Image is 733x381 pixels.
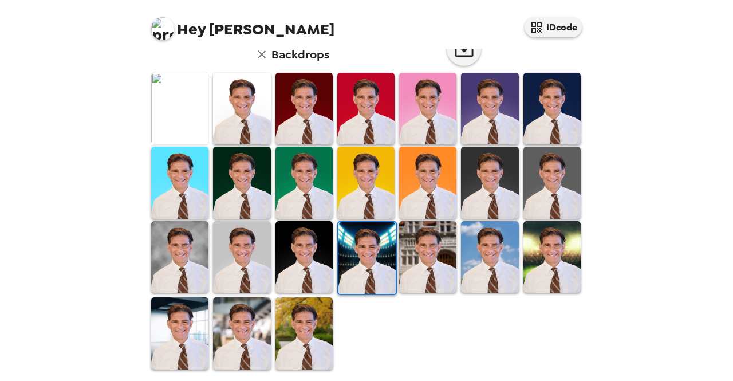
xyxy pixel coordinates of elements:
[177,19,206,40] span: Hey
[525,17,582,37] button: IDcode
[271,45,329,64] h6: Backdrops
[151,17,174,40] img: profile pic
[151,11,334,37] span: [PERSON_NAME]
[151,73,208,144] img: Original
